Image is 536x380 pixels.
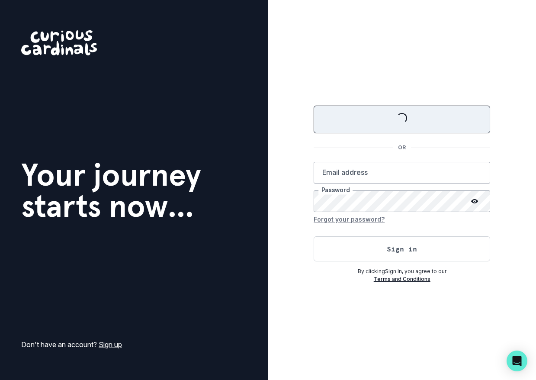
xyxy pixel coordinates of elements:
p: Don't have an account? [21,339,122,350]
button: Forgot your password? [314,212,385,226]
button: Sign in [314,236,490,261]
a: Terms and Conditions [374,276,430,282]
a: Sign up [99,340,122,349]
p: By clicking Sign In , you agree to our [314,267,490,275]
button: Sign in with Google (GSuite) [314,106,490,133]
p: OR [393,144,411,151]
div: Open Intercom Messenger [507,351,527,371]
h1: Your journey starts now... [21,159,201,222]
img: Curious Cardinals Logo [21,30,97,55]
